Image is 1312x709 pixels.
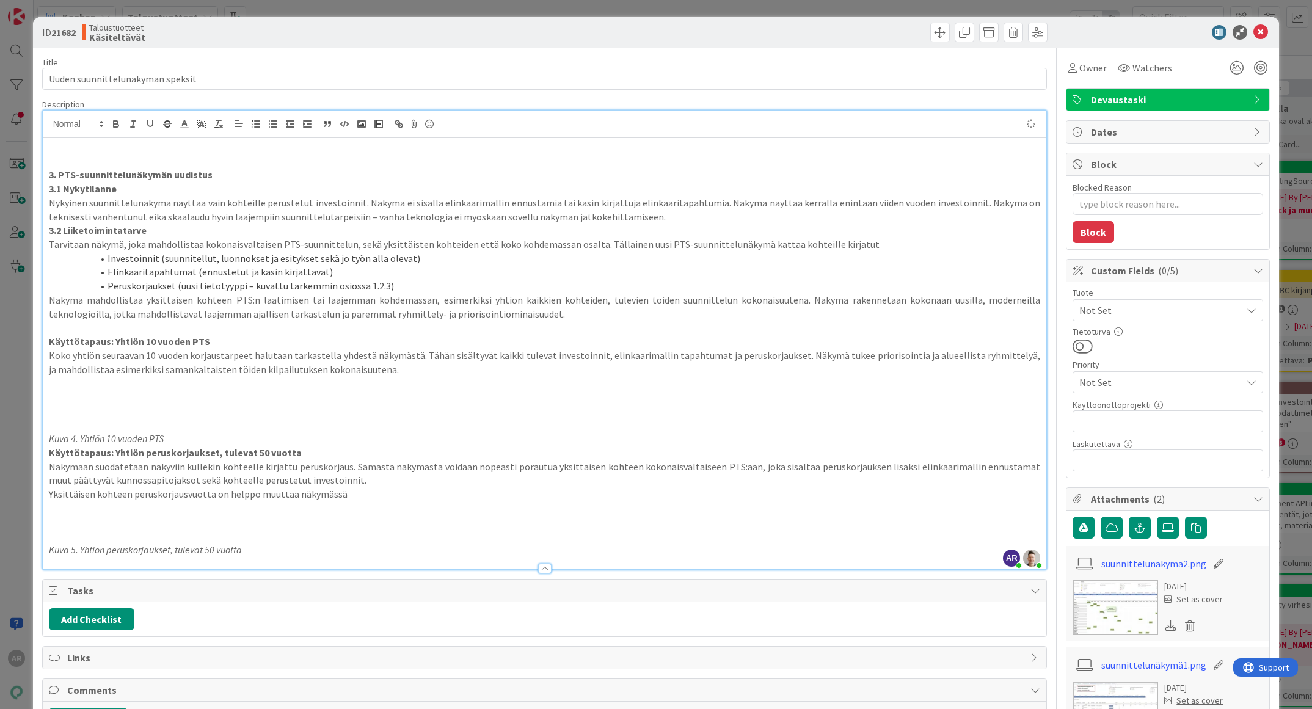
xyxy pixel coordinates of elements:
span: Links [67,650,1025,665]
div: [DATE] [1164,682,1223,694]
a: suunnittelunäkymä1.png [1101,658,1206,672]
strong: 3. PTS-suunnittelunäkymän uudistus [49,169,213,181]
li: Elinkaaritapahtumat (ennustetut ja käsin kirjattavat) [64,265,1041,279]
div: Priority [1073,360,1263,369]
div: Tuote [1073,288,1263,297]
span: Not Set [1079,302,1236,319]
strong: 3.2 Liiketoimintatarve [49,224,147,236]
span: Custom Fields [1091,263,1247,278]
span: Support [26,2,56,16]
span: Description [42,99,84,110]
span: ID [42,25,76,40]
span: AR [1003,550,1020,567]
label: Käyttöönottoprojekti [1073,399,1151,410]
b: Käsiteltävät [89,32,145,42]
a: suunnittelunäkymä2.png [1101,556,1206,571]
span: Taloustuotteet [89,23,145,32]
span: ( 0/5 ) [1158,264,1178,277]
label: Blocked Reason [1073,182,1132,193]
strong: 3.1 Nykytilanne [49,183,117,195]
li: Peruskorjaukset (uusi tietotyyppi – kuvattu tarkemmin osiossa 1.2.3) [64,279,1041,293]
span: Watchers [1132,60,1172,75]
img: chwsQljfBTcKhy88xB9SmiPz5Ih6cdfk.JPG [1023,550,1040,567]
input: type card name here... [42,68,1048,90]
em: Kuva 5. Yhtiön peruskorjaukset, tulevat 50 vuotta [49,544,242,556]
span: Attachments [1091,492,1247,506]
strong: Käyttötapaus: Yhtiön peruskorjaukset, tulevat 50 vuotta [49,446,302,459]
p: Nykyinen suunnittelunäkymä näyttää vain kohteille perustetut investoinnit. Näkymä ei sisällä elin... [49,196,1041,224]
label: Title [42,57,58,68]
span: Tasks [67,583,1025,598]
div: Download [1164,618,1178,634]
span: Not Set [1079,374,1236,391]
span: Comments [67,683,1025,697]
span: Dates [1091,125,1247,139]
p: Näkymä mahdollistaa yksittäisen kohteen PTS:n laatimisen tai laajemman kohdemassan, esimerkiksi y... [49,293,1041,321]
button: Block [1073,221,1114,243]
div: Set as cover [1164,593,1223,606]
span: Block [1091,157,1247,172]
p: Näkymään suodatetaan näkyviin kullekin kohteelle kirjattu peruskorjaus. Samasta näkymästä voidaan... [49,460,1041,487]
div: Set as cover [1164,694,1223,707]
span: Devaustaski [1091,92,1247,107]
p: Yksittäisen kohteen peruskorjausvuotta on helppo muuttaa näkymässä [49,487,1041,501]
p: Koko yhtiön seuraavan 10 vuoden korjaustarpeet halutaan tarkastella yhdestä näkymästä. Tähän sisä... [49,349,1041,376]
em: Kuva 4. Yhtiön 10 vuoden PTS [49,432,164,445]
b: 21682 [51,26,76,38]
div: [DATE] [1164,580,1223,593]
span: Owner [1079,60,1107,75]
p: Tarvitaan näkymä, joka mahdollistaa kokonaisvaltaisen PTS-suunnittelun, sekä yksittäisten kohteid... [49,238,1041,252]
li: Investoinnit (suunnitellut, luonnokset ja esitykset sekä jo työn alla olevat) [64,252,1041,266]
strong: Käyttötapaus: Yhtiön 10 vuoden PTS [49,335,210,347]
button: Add Checklist [49,608,134,630]
div: Tietoturva [1073,327,1263,336]
span: ( 2 ) [1153,493,1165,505]
label: Laskutettava [1073,438,1120,449]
